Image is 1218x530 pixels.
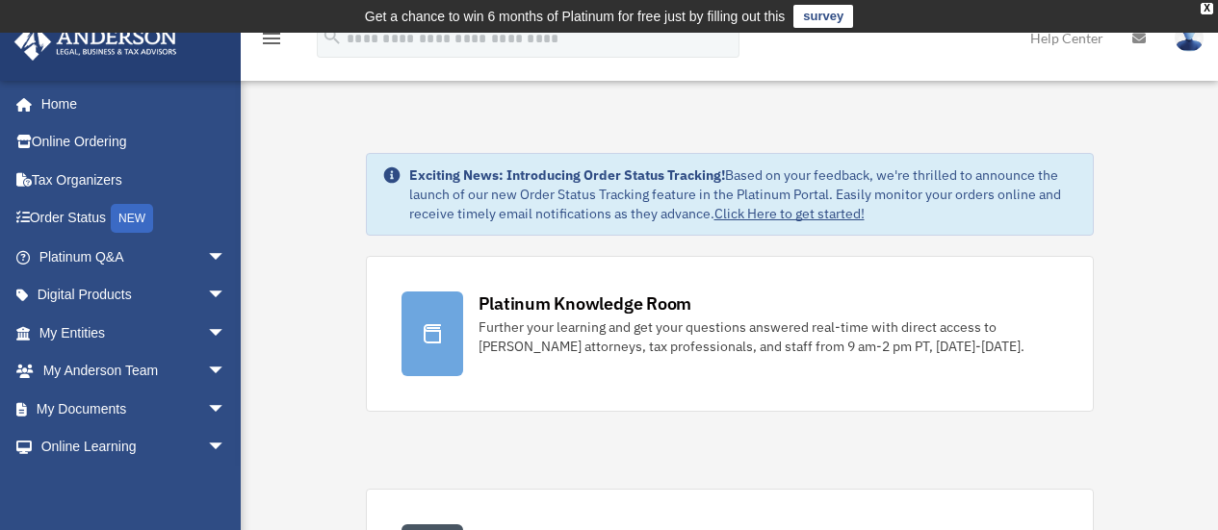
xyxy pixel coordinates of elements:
img: Anderson Advisors Platinum Portal [9,23,183,61]
span: arrow_drop_down [207,276,246,315]
span: arrow_drop_down [207,314,246,353]
a: My Anderson Teamarrow_drop_down [13,352,255,391]
strong: Exciting News: Introducing Order Status Tracking! [409,166,725,184]
a: Click Here to get started! [714,205,865,222]
a: My Documentsarrow_drop_down [13,390,255,428]
span: arrow_drop_down [207,390,246,429]
div: Get a chance to win 6 months of Platinum for free just by filling out this [365,5,786,28]
div: NEW [111,204,153,233]
span: arrow_drop_down [207,352,246,391]
a: menu [260,34,283,50]
div: Based on your feedback, we're thrilled to announce the launch of our new Order Status Tracking fe... [409,165,1077,223]
img: User Pic [1175,24,1204,52]
div: Further your learning and get your questions answered real-time with direct access to [PERSON_NAM... [479,317,1058,356]
i: menu [260,27,283,50]
a: Tax Organizers [13,161,255,199]
div: close [1201,3,1213,14]
a: Platinum Knowledge Room Further your learning and get your questions answered real-time with dire... [366,256,1094,412]
span: arrow_drop_down [207,428,246,467]
a: Home [13,85,246,123]
a: Platinum Q&Aarrow_drop_down [13,238,255,276]
a: Digital Productsarrow_drop_down [13,276,255,315]
a: survey [793,5,853,28]
a: Online Ordering [13,123,255,162]
div: Platinum Knowledge Room [479,291,692,315]
a: My Entitiesarrow_drop_down [13,314,255,352]
i: search [322,26,343,47]
a: Online Learningarrow_drop_down [13,428,255,467]
a: Order StatusNEW [13,199,255,239]
span: arrow_drop_down [207,238,246,277]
